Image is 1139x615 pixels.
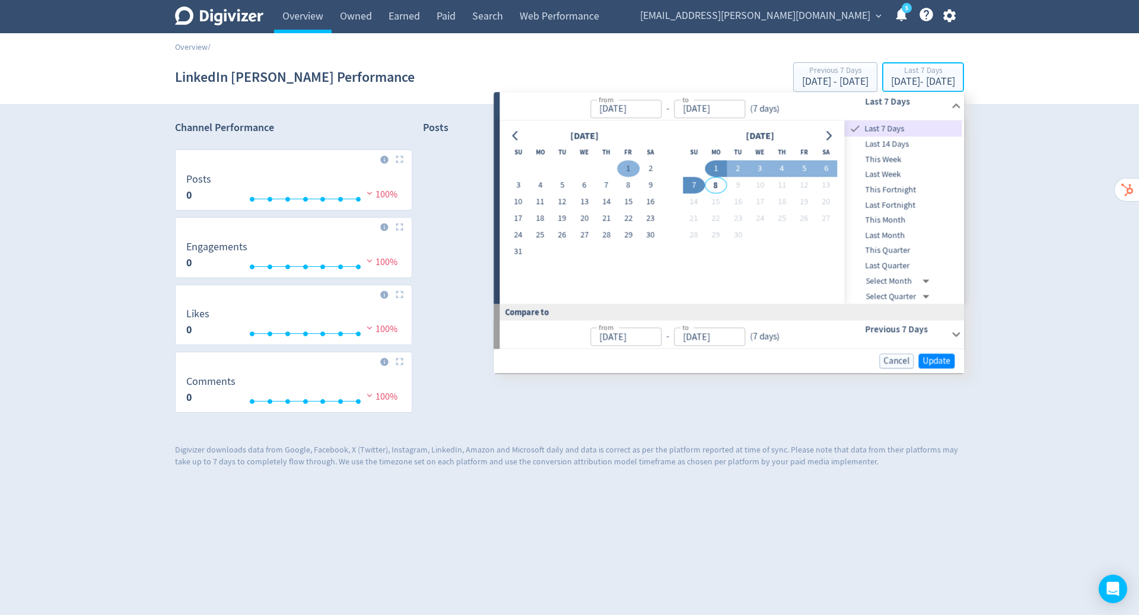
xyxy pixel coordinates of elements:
span: 100% [364,391,397,403]
button: 7 [683,177,705,194]
div: from-to(7 days)Last 7 Days [499,92,964,120]
button: 28 [683,227,705,244]
button: 31 [507,244,529,260]
div: - [661,102,674,116]
span: 100% [364,189,397,200]
div: Last 7 Days [891,66,955,77]
label: from [599,323,613,333]
h1: LinkedIn [PERSON_NAME] Performance [175,58,415,96]
button: 2 [640,161,661,177]
button: 3 [749,161,771,177]
p: Digivizer downloads data from Google, Facebook, X (Twitter), Instagram, LinkedIn, Amazon and Micr... [175,444,964,467]
h6: Previous 7 Days [865,323,946,337]
button: 20 [573,211,595,227]
span: Last Week [845,168,962,181]
button: 13 [573,194,595,211]
img: negative-performance.svg [364,256,376,265]
th: Thursday [771,144,793,161]
span: Last Month [845,229,962,242]
strong: 0 [186,188,192,202]
div: ( 7 days ) [745,330,780,344]
button: 21 [683,211,705,227]
img: Placeholder [396,155,403,163]
button: 19 [793,194,815,211]
button: [EMAIL_ADDRESS][PERSON_NAME][DOMAIN_NAME] [636,7,885,26]
div: Compare to [494,304,964,320]
th: Monday [529,144,551,161]
button: 12 [793,177,815,194]
img: Placeholder [396,223,403,231]
button: 25 [529,227,551,244]
div: from-to(7 days)Last 7 Days [499,121,964,304]
div: Last 14 Days [845,137,962,152]
button: 11 [771,177,793,194]
div: [DATE] - [DATE] [891,77,955,87]
button: 3 [507,177,529,194]
div: Last Month [845,228,962,243]
th: Thursday [596,144,618,161]
dt: Likes [186,307,209,321]
button: 11 [529,194,551,211]
div: from-to(7 days)Previous 7 Days [499,320,964,349]
button: Go to next month [820,128,837,144]
strong: 0 [186,323,192,337]
th: Friday [793,144,815,161]
button: 24 [507,227,529,244]
span: / [208,42,211,52]
div: Select Month [866,273,934,289]
dt: Comments [186,375,236,388]
span: This Quarter [845,244,962,257]
button: Go to previous month [507,128,524,144]
button: 15 [705,194,727,211]
span: This Fortnight [845,183,962,196]
div: [DATE] [567,128,602,144]
th: Sunday [507,144,529,161]
button: 25 [771,211,793,227]
button: 5 [551,177,573,194]
div: Last Fortnight [845,197,962,213]
div: Last Quarter [845,258,962,273]
span: Last Quarter [845,259,962,272]
button: 7 [596,177,618,194]
img: negative-performance.svg [364,189,376,197]
button: 14 [596,194,618,211]
button: 30 [727,227,749,244]
th: Monday [705,144,727,161]
dt: Posts [186,173,211,186]
button: 23 [640,211,661,227]
button: 12 [551,194,573,211]
svg: Comments 0 [180,376,407,407]
th: Wednesday [749,144,771,161]
label: to [682,323,689,333]
strong: 0 [186,256,192,270]
button: Previous 7 Days[DATE] - [DATE] [793,62,877,92]
button: 1 [705,161,727,177]
img: negative-performance.svg [364,323,376,332]
button: 21 [596,211,618,227]
button: 16 [727,194,749,211]
svg: Engagements 0 [180,241,407,273]
span: Last 14 Days [845,138,962,151]
label: to [682,94,689,104]
span: [EMAIL_ADDRESS][PERSON_NAME][DOMAIN_NAME] [640,7,870,26]
h6: Last 7 Days [865,94,946,109]
div: Previous 7 Days [802,66,868,77]
button: Cancel [879,353,914,368]
button: 27 [573,227,595,244]
button: 14 [683,194,705,211]
button: 17 [507,211,529,227]
div: Select Quarter [866,289,934,304]
span: expand_more [873,11,884,21]
th: Tuesday [727,144,749,161]
div: Last 7 Days [845,121,962,137]
th: Saturday [815,144,837,161]
button: 18 [529,211,551,227]
a: Overview [175,42,208,52]
strong: 0 [186,390,192,404]
button: 26 [551,227,573,244]
button: 1 [618,161,640,177]
button: 16 [640,194,661,211]
button: 10 [749,177,771,194]
span: 100% [364,256,397,268]
div: This Fortnight [845,182,962,197]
